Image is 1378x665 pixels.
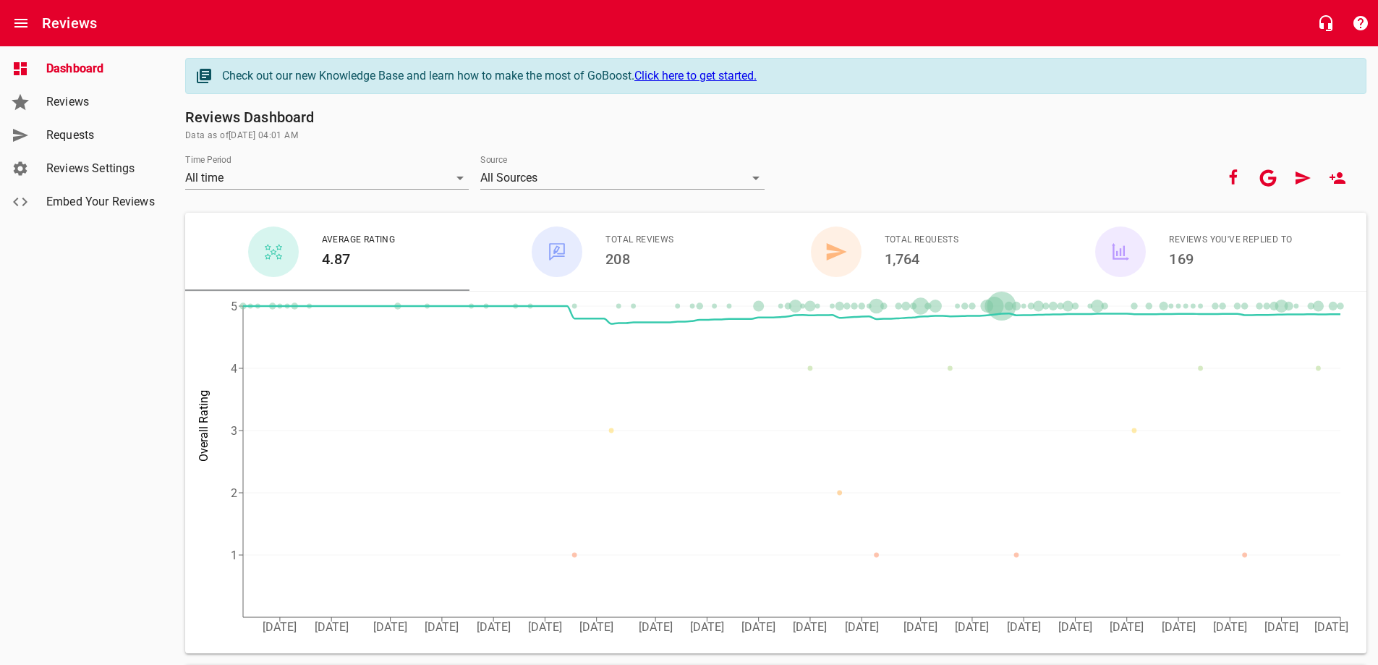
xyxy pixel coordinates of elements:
label: Time Period [185,156,231,164]
h6: 169 [1169,247,1292,271]
tspan: [DATE] [263,620,297,634]
a: Click here to get started. [634,69,757,82]
h6: 4.87 [322,247,396,271]
span: Total Requests [885,233,959,247]
div: All Sources [480,166,764,190]
h6: Reviews Dashboard [185,106,1366,129]
tspan: [DATE] [1213,620,1247,634]
h6: Reviews [42,12,97,35]
h6: 208 [605,247,673,271]
tspan: [DATE] [1058,620,1092,634]
tspan: [DATE] [425,620,459,634]
tspan: [DATE] [690,620,724,634]
tspan: [DATE] [528,620,562,634]
tspan: [DATE] [1314,620,1348,634]
tspan: 1 [231,548,237,562]
button: Live Chat [1309,6,1343,41]
span: Reviews Settings [46,160,156,177]
span: Dashboard [46,60,156,77]
tspan: [DATE] [1264,620,1298,634]
tspan: [DATE] [1007,620,1041,634]
button: Your Facebook account is connected [1216,161,1251,195]
tspan: [DATE] [373,620,407,634]
h6: 1,764 [885,247,959,271]
span: Requests [46,127,156,144]
tspan: [DATE] [903,620,937,634]
tspan: [DATE] [793,620,827,634]
a: New User [1320,161,1355,195]
tspan: 2 [231,486,237,500]
a: Request Review [1285,161,1320,195]
tspan: [DATE] [1162,620,1196,634]
tspan: [DATE] [955,620,989,634]
tspan: [DATE] [315,620,349,634]
tspan: [DATE] [741,620,775,634]
tspan: [DATE] [579,620,613,634]
tspan: [DATE] [639,620,673,634]
tspan: 4 [231,362,237,376]
tspan: Overall Rating [197,390,210,462]
span: Reviews You've Replied To [1169,233,1292,247]
tspan: [DATE] [477,620,511,634]
span: Data as of [DATE] 04:01 AM [185,129,1366,143]
span: Total Reviews [605,233,673,247]
span: Average Rating [322,233,396,247]
button: Support Portal [1343,6,1378,41]
tspan: 3 [231,424,237,438]
tspan: 5 [231,300,237,313]
div: Check out our new Knowledge Base and learn how to make the most of GoBoost. [222,67,1351,85]
tspan: [DATE] [845,620,879,634]
tspan: [DATE] [1110,620,1144,634]
button: Open drawer [4,6,38,41]
span: Embed Your Reviews [46,193,156,211]
span: Reviews [46,93,156,111]
div: All time [185,166,469,190]
button: Your google account is connected [1251,161,1285,195]
label: Source [480,156,507,164]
